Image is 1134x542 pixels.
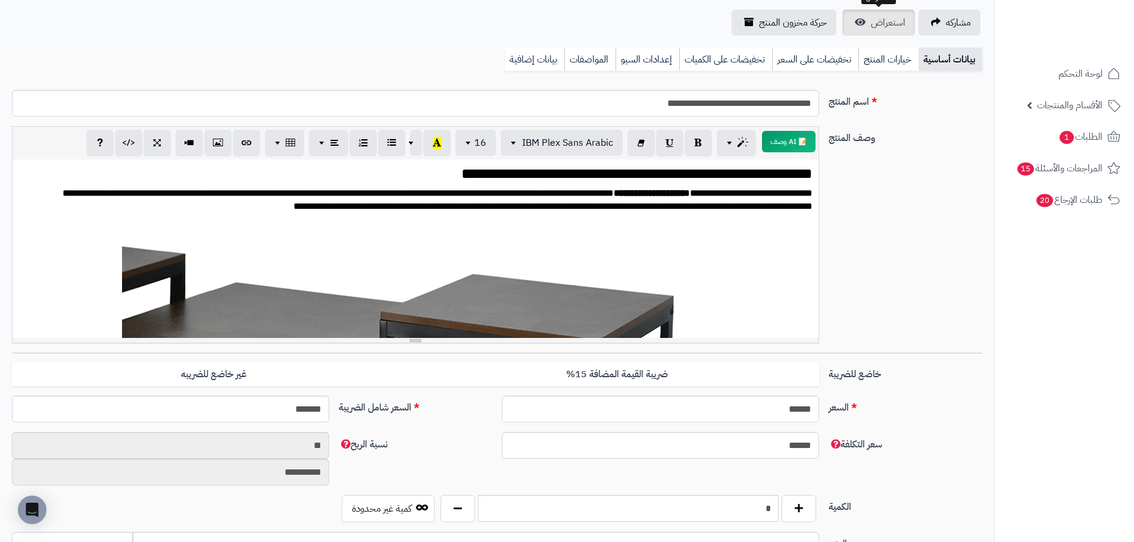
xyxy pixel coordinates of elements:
a: تخفيضات على السعر [772,48,858,71]
a: بيانات إضافية [505,48,564,71]
a: تخفيضات على الكميات [679,48,772,71]
label: السعر شامل الضريبة [334,396,497,415]
a: مشاركه [919,10,980,36]
label: وصف المنتج [824,126,987,145]
div: Open Intercom Messenger [18,496,46,524]
label: خاضع للضريبة [824,362,987,381]
span: استعراض [871,15,905,30]
a: المراجعات والأسئلة15 [1002,154,1127,183]
span: المراجعات والأسئلة [1016,160,1102,177]
label: الكمية [824,495,987,514]
button: 16 [455,130,496,156]
span: 1 [1060,131,1074,144]
span: IBM Plex Sans Arabic [522,136,613,150]
a: حركة مخزون المنتج [732,10,836,36]
span: مشاركه [946,15,971,30]
a: إعدادات السيو [616,48,679,71]
span: لوحة التحكم [1058,65,1102,82]
a: استعراض [842,10,915,36]
label: ضريبة القيمة المضافة 15% [416,362,819,387]
span: 16 [474,136,486,150]
a: لوحة التحكم [1002,59,1127,88]
a: المواصفات [564,48,616,71]
a: طلبات الإرجاع20 [1002,186,1127,214]
a: الطلبات1 [1002,123,1127,151]
span: الأقسام والمنتجات [1037,97,1102,114]
img: logo-2.png [1053,33,1123,58]
span: الطلبات [1058,129,1102,145]
span: نسبة الربح [339,437,388,452]
a: بيانات أساسية [919,48,982,71]
label: غير خاضع للضريبه [12,362,416,387]
span: طلبات الإرجاع [1035,192,1102,208]
button: 📝 AI وصف [762,131,816,152]
a: خيارات المنتج [858,48,919,71]
label: السعر [824,396,987,415]
label: اسم المنتج [824,90,987,109]
span: سعر التكلفة [829,437,882,452]
button: IBM Plex Sans Arabic [501,130,623,156]
span: 20 [1036,194,1053,207]
span: حركة مخزون المنتج [759,15,827,30]
span: 15 [1017,162,1034,176]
